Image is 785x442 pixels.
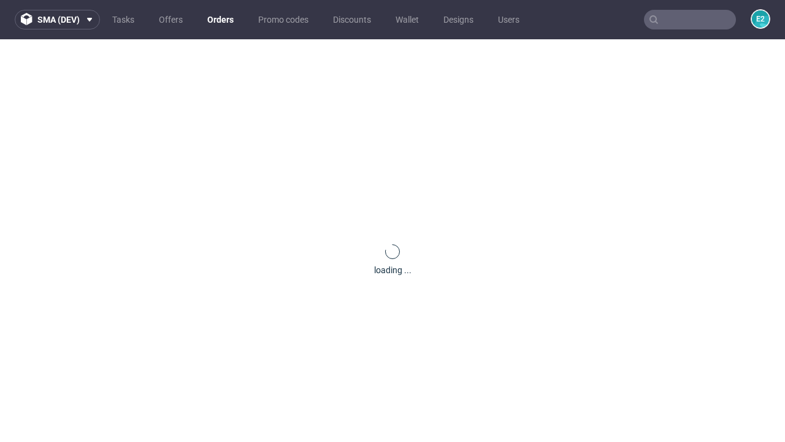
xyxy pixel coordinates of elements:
[37,15,80,24] span: sma (dev)
[436,10,481,29] a: Designs
[151,10,190,29] a: Offers
[374,264,412,276] div: loading ...
[326,10,378,29] a: Discounts
[15,10,100,29] button: sma (dev)
[752,10,769,28] figcaption: e2
[200,10,241,29] a: Orders
[388,10,426,29] a: Wallet
[491,10,527,29] a: Users
[251,10,316,29] a: Promo codes
[105,10,142,29] a: Tasks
